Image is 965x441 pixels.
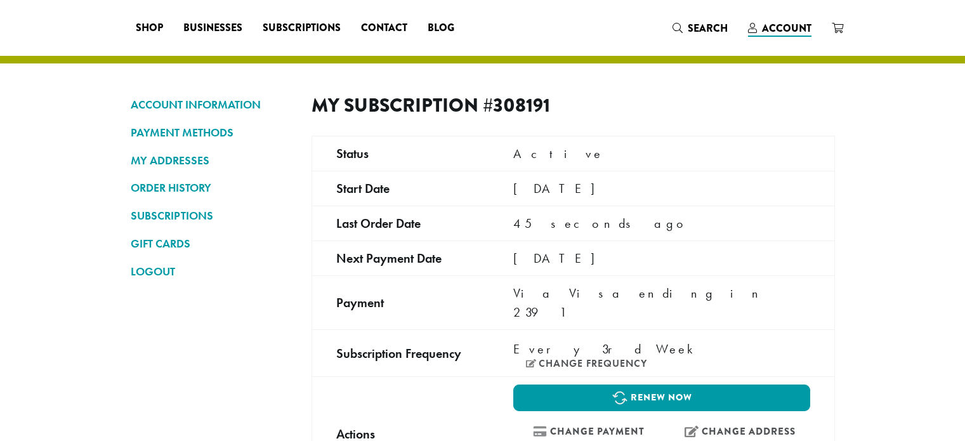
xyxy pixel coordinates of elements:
a: Renew now [513,385,810,411]
a: Shop [126,18,173,38]
td: Status [312,136,489,171]
td: [DATE] [489,171,834,206]
span: Shop [136,20,163,36]
span: Via Visa ending in 2391 [513,285,766,320]
td: Active [489,136,834,171]
a: Account [738,18,822,39]
a: Search [662,18,738,39]
span: Every 3rd Week [513,339,700,359]
span: Contact [361,20,407,36]
a: MY ADDRESSES [131,150,292,171]
td: Payment [312,276,489,330]
a: ORDER HISTORY [131,177,292,199]
a: Subscriptions [253,18,351,38]
span: Subscriptions [263,20,341,36]
span: Search [688,21,728,36]
a: Contact [351,18,417,38]
td: Subscription Frequency [312,330,489,377]
h2: My Subscription #308191 [312,94,563,117]
span: Blog [428,20,454,36]
td: Last order date [312,206,489,241]
a: Blog [417,18,464,38]
td: Start date [312,171,489,206]
a: LOGOUT [131,261,292,282]
a: SUBSCRIPTIONS [131,205,292,227]
span: Businesses [183,20,242,36]
td: 45 seconds ago [489,206,834,241]
a: Change frequency [526,359,647,369]
a: GIFT CARDS [131,233,292,254]
a: PAYMENT METHODS [131,122,292,143]
a: ACCOUNT INFORMATION [131,94,292,115]
td: [DATE] [489,241,834,276]
a: Businesses [173,18,253,38]
td: Next payment date [312,241,489,276]
span: Account [762,21,811,36]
